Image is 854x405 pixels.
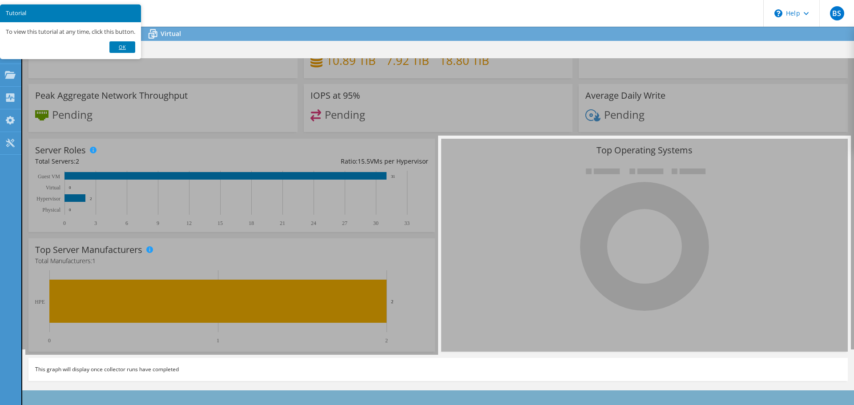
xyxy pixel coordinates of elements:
[830,6,844,20] span: BS
[6,10,135,16] h3: Tutorial
[161,29,181,38] span: Virtual
[109,41,135,53] a: Ok
[28,358,848,381] div: This graph will display once collector runs have completed
[6,28,135,36] p: To view this tutorial at any time, click this button.
[774,9,782,17] svg: \n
